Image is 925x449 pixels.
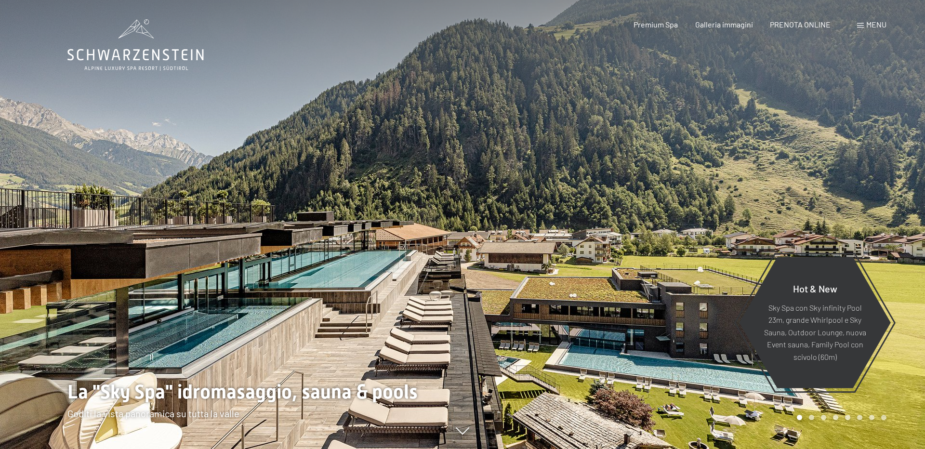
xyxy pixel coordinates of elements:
span: Menu [866,20,886,29]
span: Hot & New [793,282,837,294]
div: Carousel Page 5 [845,415,850,420]
a: Hot & New Sky Spa con Sky infinity Pool 23m, grande Whirlpool e Sky Sauna, Outdoor Lounge, nuova ... [739,256,891,389]
div: Carousel Page 3 [821,415,826,420]
div: Carousel Pagination [793,415,886,420]
div: Carousel Page 7 [869,415,874,420]
a: Premium Spa [634,20,678,29]
div: Carousel Page 6 [857,415,862,420]
div: Carousel Page 1 (Current Slide) [797,415,802,420]
a: Galleria immagini [695,20,753,29]
a: PRENOTA ONLINE [770,20,831,29]
p: Sky Spa con Sky infinity Pool 23m, grande Whirlpool e Sky Sauna, Outdoor Lounge, nuova Event saun... [763,301,867,363]
div: Carousel Page 8 [881,415,886,420]
div: Carousel Page 4 [833,415,838,420]
div: Carousel Page 2 [809,415,814,420]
